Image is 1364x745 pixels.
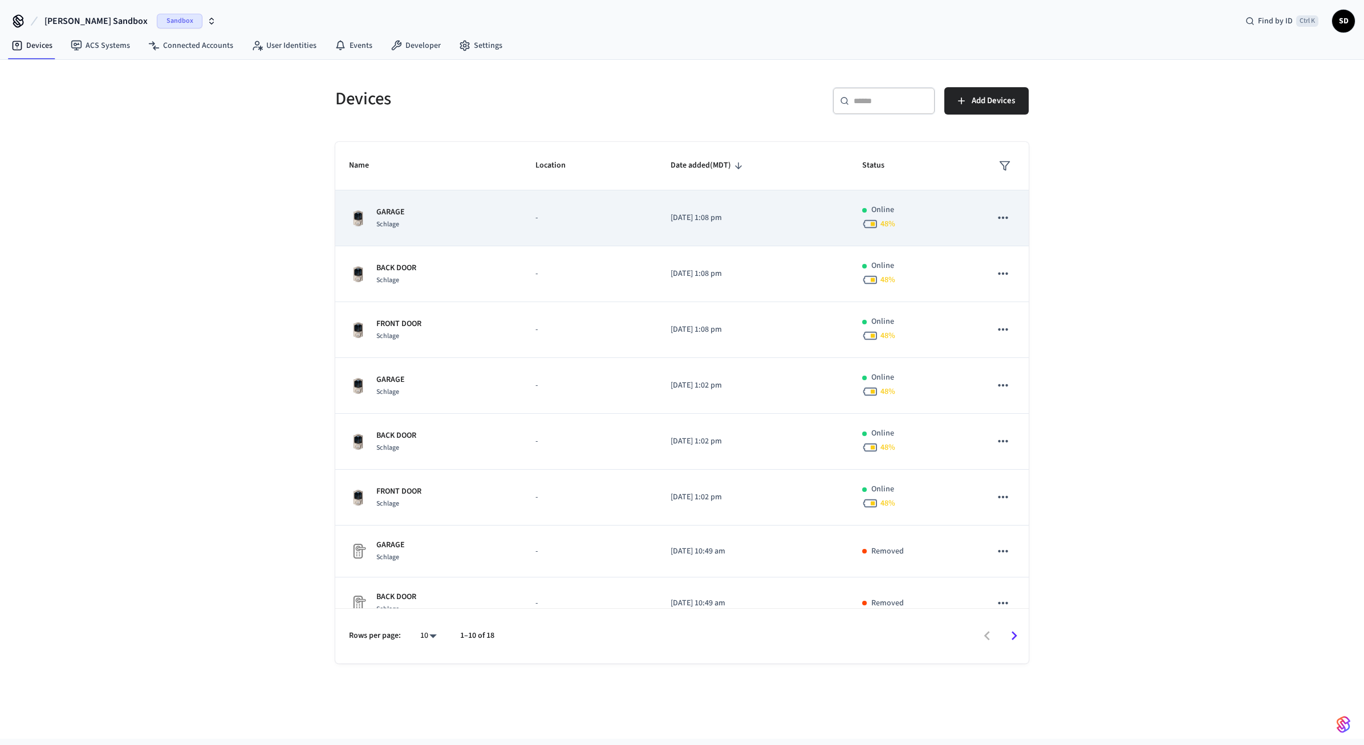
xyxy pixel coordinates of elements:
p: FRONT DOOR [376,318,421,330]
p: GARAGE [376,539,405,551]
p: [DATE] 1:08 pm [671,268,835,280]
p: 1–10 of 18 [460,630,494,642]
p: BACK DOOR [376,591,416,603]
span: 48 % [880,330,895,341]
p: - [535,545,643,557]
button: Go to next page [1001,622,1028,649]
img: Schlage Sense Smart Deadbolt with Camelot Trim, Front [349,321,367,339]
div: Find by IDCtrl K [1236,11,1328,31]
p: Online [871,483,894,495]
p: [DATE] 1:02 pm [671,491,835,503]
a: Events [326,35,381,56]
span: Schlage [376,331,399,341]
p: - [535,380,643,392]
p: [DATE] 1:02 pm [671,380,835,392]
p: [DATE] 10:49 am [671,545,835,557]
p: GARAGE [376,206,405,218]
span: Schlage [376,604,399,614]
p: Online [871,372,894,384]
p: [DATE] 1:02 pm [671,435,835,447]
span: Schlage [376,443,399,453]
span: 48 % [880,442,895,453]
img: Schlage Sense Smart Deadbolt with Camelot Trim, Front [349,377,367,395]
a: User Identities [242,35,326,56]
p: FRONT DOOR [376,486,421,498]
p: - [535,324,643,336]
table: sticky table [335,142,1029,733]
span: Add Devices [972,93,1015,108]
span: 48 % [880,498,895,509]
button: SD [1332,10,1355,32]
p: - [535,212,643,224]
img: Placeholder Lock Image [349,542,367,560]
a: ACS Systems [62,35,139,56]
span: Sandbox [157,14,202,29]
p: Rows per page: [349,630,401,642]
span: Schlage [376,552,399,562]
img: Placeholder Lock Image [349,594,367,612]
p: Online [871,428,894,439]
span: SD [1333,11,1354,31]
span: [PERSON_NAME] Sandbox [44,14,148,28]
a: Connected Accounts [139,35,242,56]
a: Developer [381,35,450,56]
span: 48 % [880,386,895,397]
span: Schlage [376,387,399,397]
p: [DATE] 1:08 pm [671,324,835,336]
p: - [535,597,643,609]
span: Status [862,157,899,174]
span: 48 % [880,274,895,286]
span: Schlage [376,219,399,229]
p: [DATE] 1:08 pm [671,212,835,224]
img: Schlage Sense Smart Deadbolt with Camelot Trim, Front [349,265,367,283]
span: Schlage [376,499,399,508]
img: Schlage Sense Smart Deadbolt with Camelot Trim, Front [349,488,367,507]
p: Removed [871,545,904,557]
p: BACK DOOR [376,430,416,442]
span: 48 % [880,218,895,230]
h5: Devices [335,87,675,111]
span: Date added(MDT) [671,157,746,174]
p: BACK DOOR [376,262,416,274]
p: Removed [871,597,904,609]
span: Find by ID [1258,15,1293,27]
p: [DATE] 10:49 am [671,597,835,609]
p: GARAGE [376,374,405,386]
p: Online [871,204,894,216]
p: Online [871,316,894,328]
span: Schlage [376,275,399,285]
div: 10 [415,628,442,644]
span: Location [535,157,580,174]
p: - [535,435,643,447]
img: Schlage Sense Smart Deadbolt with Camelot Trim, Front [349,209,367,227]
span: Ctrl K [1296,15,1318,27]
a: Devices [2,35,62,56]
p: - [535,268,643,280]
a: Settings [450,35,511,56]
p: - [535,491,643,503]
button: Add Devices [944,87,1029,115]
p: Online [871,260,894,272]
img: Schlage Sense Smart Deadbolt with Camelot Trim, Front [349,433,367,451]
span: Name [349,157,384,174]
img: SeamLogoGradient.69752ec5.svg [1337,715,1350,734]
